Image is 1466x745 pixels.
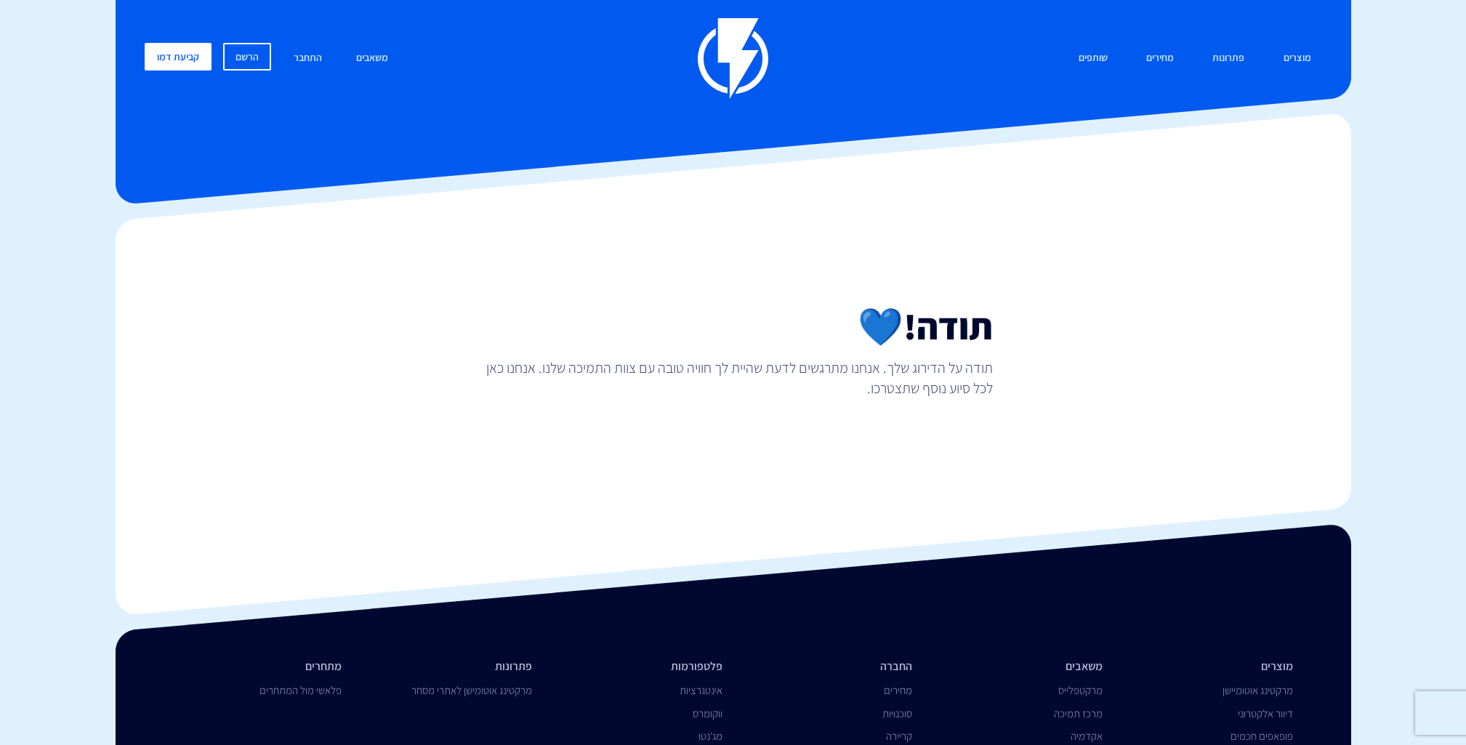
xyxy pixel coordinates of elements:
li: פלטפורמות [554,659,722,675]
a: שותפים [1068,43,1119,74]
a: התחבר [283,43,333,74]
a: הרשם [223,43,271,71]
li: החברה [744,659,913,675]
a: מרקטינג אוטומיישן [1223,683,1293,697]
a: משאבים [345,43,399,74]
a: פלאשי מול המתחרים [259,683,342,697]
a: מוצרים [1273,43,1322,74]
a: דיוור אלקטרוני [1238,706,1293,720]
a: קריירה [886,729,912,743]
li: מוצרים [1124,659,1293,675]
a: מג'נטו [698,729,722,743]
li: מתחרים [174,659,342,675]
a: אינטגרציות [680,683,722,697]
p: תודה על הדירוג שלך. אנחנו מתרגשים לדעת שהיית לך חוויה טובה עם צוות התמיכה שלנו. אנחנו כאן לכל סיו... [473,358,993,398]
a: פתרונות [1201,43,1255,74]
a: סוכנויות [882,706,912,720]
a: מרכז תמיכה [1054,706,1103,720]
h2: תודה!💙 [473,306,993,346]
a: קביעת דמו [145,43,212,71]
a: מחירים [884,683,912,697]
a: מחירים [1135,43,1185,74]
a: ווקומרס [693,706,722,720]
a: מרקטינג אוטומישן לאתרי מסחר [411,683,532,697]
a: אקדמיה [1071,729,1103,743]
li: פתרונות [363,659,532,675]
a: מרקטפלייס [1058,683,1103,697]
a: פופאפים חכמים [1231,729,1293,743]
li: משאבים [934,659,1103,675]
